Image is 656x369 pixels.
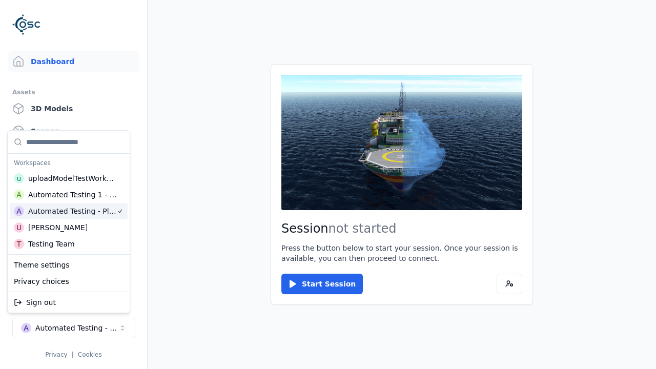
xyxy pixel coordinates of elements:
div: Suggestions [8,131,130,254]
div: Testing Team [28,239,75,249]
div: Workspaces [10,156,128,170]
div: Sign out [10,294,128,311]
div: uploadModelTestWorkspace [28,173,116,183]
div: A [14,206,24,216]
div: Privacy choices [10,273,128,290]
div: Suggestions [8,255,130,292]
div: Suggestions [8,292,130,313]
div: A [14,190,24,200]
div: T [14,239,24,249]
div: Automated Testing 1 - Playwright [28,190,117,200]
div: Theme settings [10,257,128,273]
div: u [14,173,24,183]
div: Automated Testing - Playwright [28,206,117,216]
div: U [14,222,24,233]
div: [PERSON_NAME] [28,222,88,233]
